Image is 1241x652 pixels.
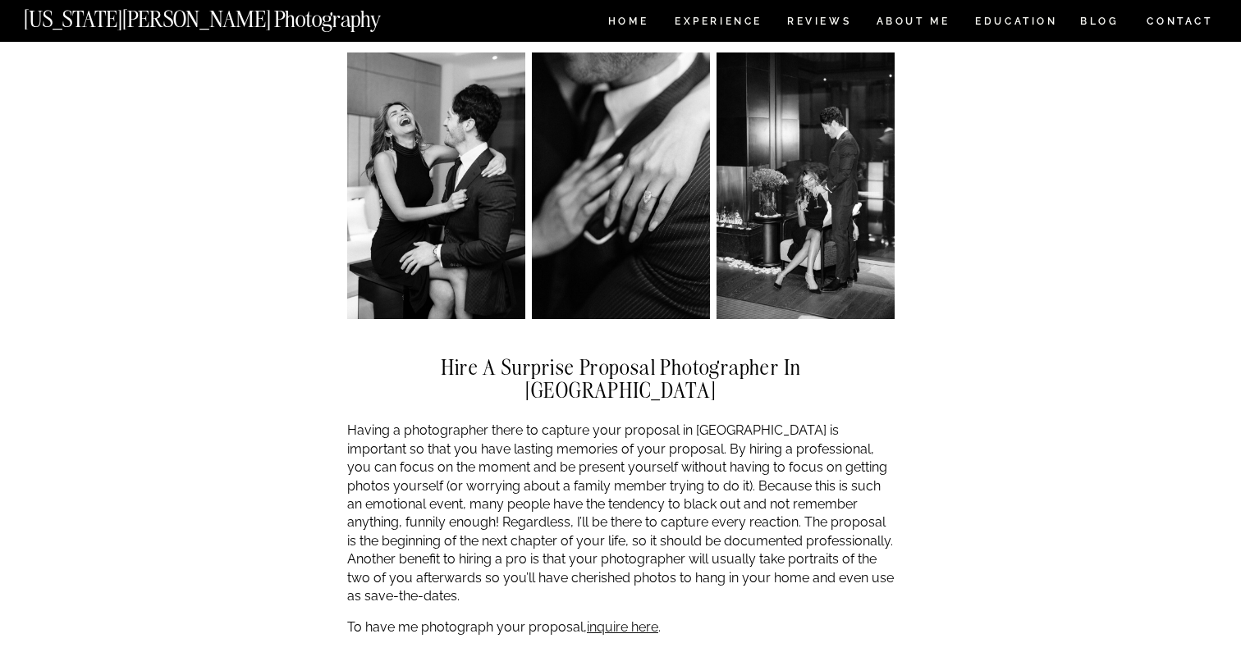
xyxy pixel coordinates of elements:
[1146,12,1214,30] a: CONTACT
[347,356,895,402] h2: Hire a Surprise Proposal Photographer in [GEOGRAPHIC_DATA]
[347,52,525,319] img: NYC Proposal at Aman New York
[587,619,658,635] a: inquire here
[605,16,652,30] a: HOME
[24,8,436,22] a: [US_STATE][PERSON_NAME] Photography
[1080,16,1120,30] a: BLOG
[717,52,895,319] img: NYC Proposal at Aman New York
[787,16,849,30] a: REVIEWS
[973,16,1060,30] a: EDUCATION
[347,618,895,636] p: To have me photograph your proposal, .
[675,16,761,30] a: Experience
[876,16,950,30] a: ABOUT ME
[347,422,895,605] p: Having a photographer there to capture your proposal in [GEOGRAPHIC_DATA] is important so that yo...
